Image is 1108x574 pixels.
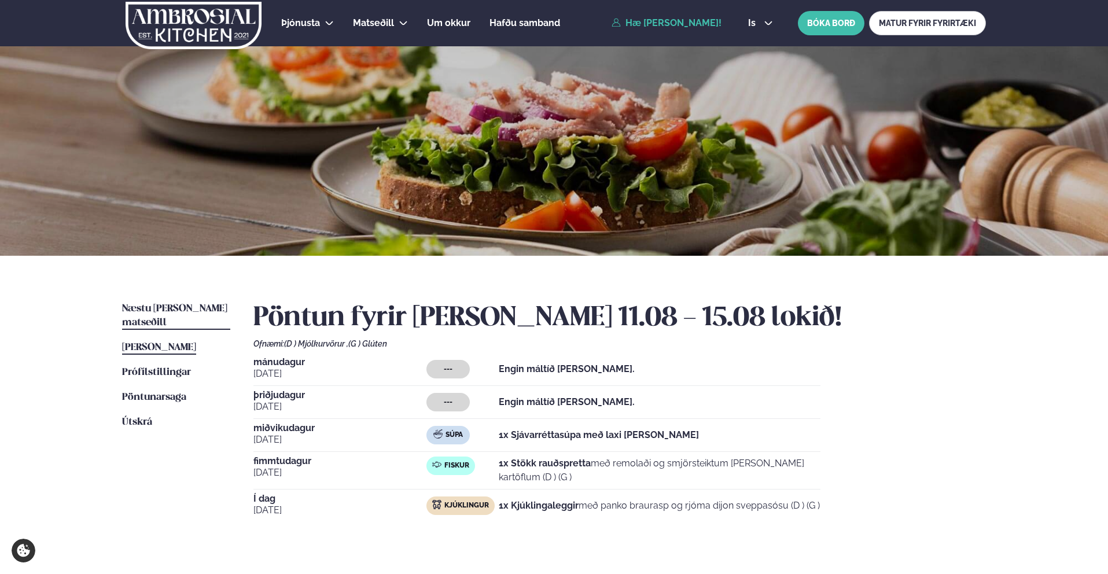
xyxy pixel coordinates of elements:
a: Útskrá [122,415,152,429]
a: Cookie settings [12,539,35,562]
p: með remolaði og smjörsteiktum [PERSON_NAME] kartöflum (D ) (G ) [499,457,820,484]
strong: 1x Sjávarréttasúpa með laxi [PERSON_NAME] [499,429,699,440]
img: fish.svg [432,460,441,469]
img: logo [124,2,263,49]
span: [DATE] [253,400,426,414]
span: --- [444,398,452,407]
span: [DATE] [253,367,426,381]
span: Hafðu samband [489,17,560,28]
h2: Pöntun fyrir [PERSON_NAME] 11.08 - 15.08 lokið! [253,302,986,334]
span: Prófílstillingar [122,367,191,377]
span: Súpa [446,430,463,440]
span: Næstu [PERSON_NAME] matseðill [122,304,227,328]
span: þriðjudagur [253,391,426,400]
a: Prófílstillingar [122,366,191,380]
a: Um okkur [427,16,470,30]
span: Í dag [253,494,426,503]
span: [PERSON_NAME] [122,343,196,352]
a: Hafðu samband [489,16,560,30]
span: fimmtudagur [253,457,426,466]
span: [DATE] [253,503,426,517]
span: [DATE] [253,433,426,447]
span: [DATE] [253,466,426,480]
a: Pöntunarsaga [122,391,186,404]
img: soup.svg [433,429,443,439]
p: með panko braurasp og rjóma dijon sveppasósu (D ) (G ) [499,499,820,513]
strong: 1x Stökk rauðspretta [499,458,591,469]
img: chicken.svg [432,500,441,509]
span: Matseðill [353,17,394,28]
span: Útskrá [122,417,152,427]
a: Næstu [PERSON_NAME] matseðill [122,302,230,330]
span: miðvikudagur [253,424,426,433]
span: --- [444,365,452,374]
span: Kjúklingur [444,501,489,510]
span: (G ) Glúten [348,339,387,348]
a: [PERSON_NAME] [122,341,196,355]
span: Fiskur [444,461,469,470]
strong: 1x Kjúklingaleggir [499,500,579,511]
span: Um okkur [427,17,470,28]
div: Ofnæmi: [253,339,986,348]
a: Hæ [PERSON_NAME]! [612,18,722,28]
button: BÓKA BORÐ [798,11,864,35]
a: Matseðill [353,16,394,30]
a: MATUR FYRIR FYRIRTÆKI [869,11,986,35]
strong: Engin máltíð [PERSON_NAME]. [499,396,635,407]
span: is [748,19,759,28]
button: is [739,19,782,28]
span: (D ) Mjólkurvörur , [284,339,348,348]
span: Þjónusta [281,17,320,28]
span: mánudagur [253,358,426,367]
a: Þjónusta [281,16,320,30]
span: Pöntunarsaga [122,392,186,402]
strong: Engin máltíð [PERSON_NAME]. [499,363,635,374]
